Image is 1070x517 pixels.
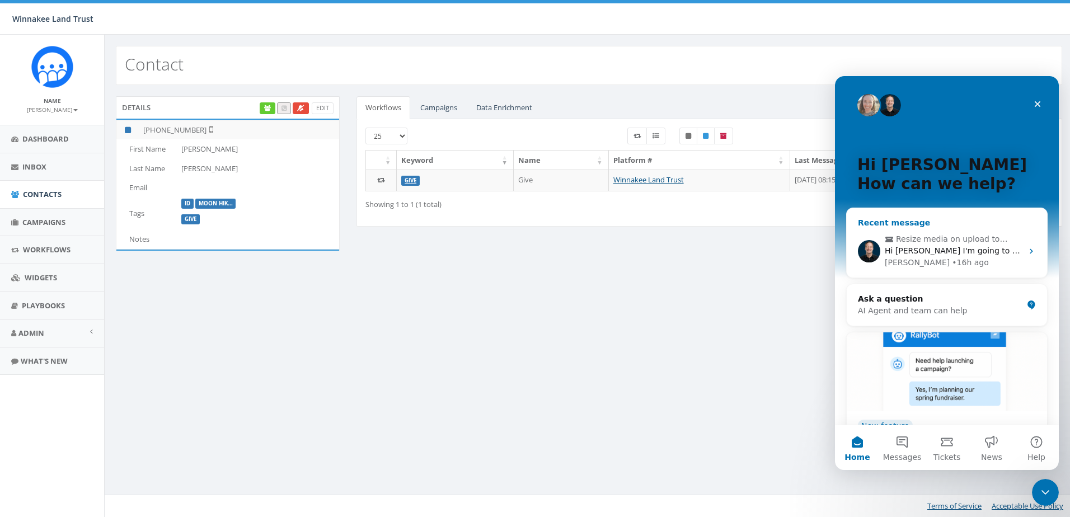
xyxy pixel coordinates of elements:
[22,300,65,311] span: Playbooks
[790,151,1021,170] th: Last Message Received: activate to sort column ascending
[44,97,61,105] small: Name
[10,377,35,385] span: Home
[23,217,187,229] div: Ask a question
[1032,479,1059,506] iframe: Intercom live chat
[181,214,200,224] label: Give
[365,195,642,210] div: Showing 1 to 1 (1 total)
[260,102,275,114] a: Enrich Contact
[116,159,177,178] td: Last Name
[195,199,236,209] label: Moon Hike 88
[116,198,177,229] td: Tags
[193,18,213,38] div: Close
[927,501,982,511] a: Terms of Service
[714,128,733,144] label: Archived
[356,96,410,119] a: Workflows
[125,55,184,73] h2: Contact
[514,151,609,170] th: Name: activate to sort column ascending
[293,102,309,114] a: Opt Out Contact
[992,501,1063,511] a: Acceptable Use Policy
[179,349,224,394] button: Help
[50,170,585,179] span: Hi [PERSON_NAME] I'm going to close out this ticket since I moved into our internal development s...
[22,134,69,144] span: Dashboard
[45,349,90,394] button: Messages
[627,128,647,144] label: Workflow
[11,208,213,250] div: Ask a questionAI Agent and team can help
[181,199,194,209] label: ID
[23,245,71,255] span: Workflows
[12,256,212,335] img: RallyBot + Playbooks Now Live! 🚀
[397,151,513,170] th: Keyword: activate to sort column ascending
[697,128,715,144] label: Published
[646,128,665,144] label: Menu
[514,170,609,191] td: Give
[207,125,213,134] i: Not Validated
[23,229,187,241] div: AI Agent and team can help
[609,151,790,170] th: Platform #: activate to sort column ascending
[177,159,339,178] td: [PERSON_NAME]
[90,349,134,394] button: Tickets
[18,328,44,338] span: Admin
[11,256,213,398] div: RallyBot + Playbooks Now Live! 🚀New feature
[48,377,87,385] span: Messages
[23,344,78,356] div: New feature
[146,377,167,385] span: News
[21,356,68,366] span: What's New
[23,189,62,199] span: Contacts
[613,175,684,185] a: Winnakee Land Trust
[134,349,179,394] button: News
[193,377,210,385] span: Help
[679,128,697,144] label: Unpublished
[25,272,57,283] span: Widgets
[405,177,416,184] a: Give
[22,162,46,172] span: Inbox
[411,96,466,119] a: Campaigns
[125,126,131,134] i: This phone number is subscribed and will receive texts.
[312,102,334,114] a: Edit
[27,106,78,114] small: [PERSON_NAME]
[366,151,397,170] th: : activate to sort column ascending
[50,181,115,192] div: [PERSON_NAME]
[98,377,126,385] span: Tickets
[116,229,177,249] td: Notes
[22,217,65,227] span: Campaigns
[31,46,73,88] img: Rally_Corp_Icon.png
[117,181,153,192] div: • 16h ago
[12,13,93,24] span: Winnakee Land Trust
[139,120,339,139] td: [PHONE_NUMBER]
[790,170,1021,191] td: [DATE] 08:15 PM
[116,139,177,159] td: First Name
[835,76,1059,470] iframe: Intercom live chat
[177,139,339,159] td: [PERSON_NAME]
[281,104,287,112] span: Call this contact by routing a call through the phone number listed in your profile.
[116,178,177,198] td: Email
[467,96,541,119] a: Data Enrichment
[27,104,78,114] a: [PERSON_NAME]
[116,96,340,119] div: Details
